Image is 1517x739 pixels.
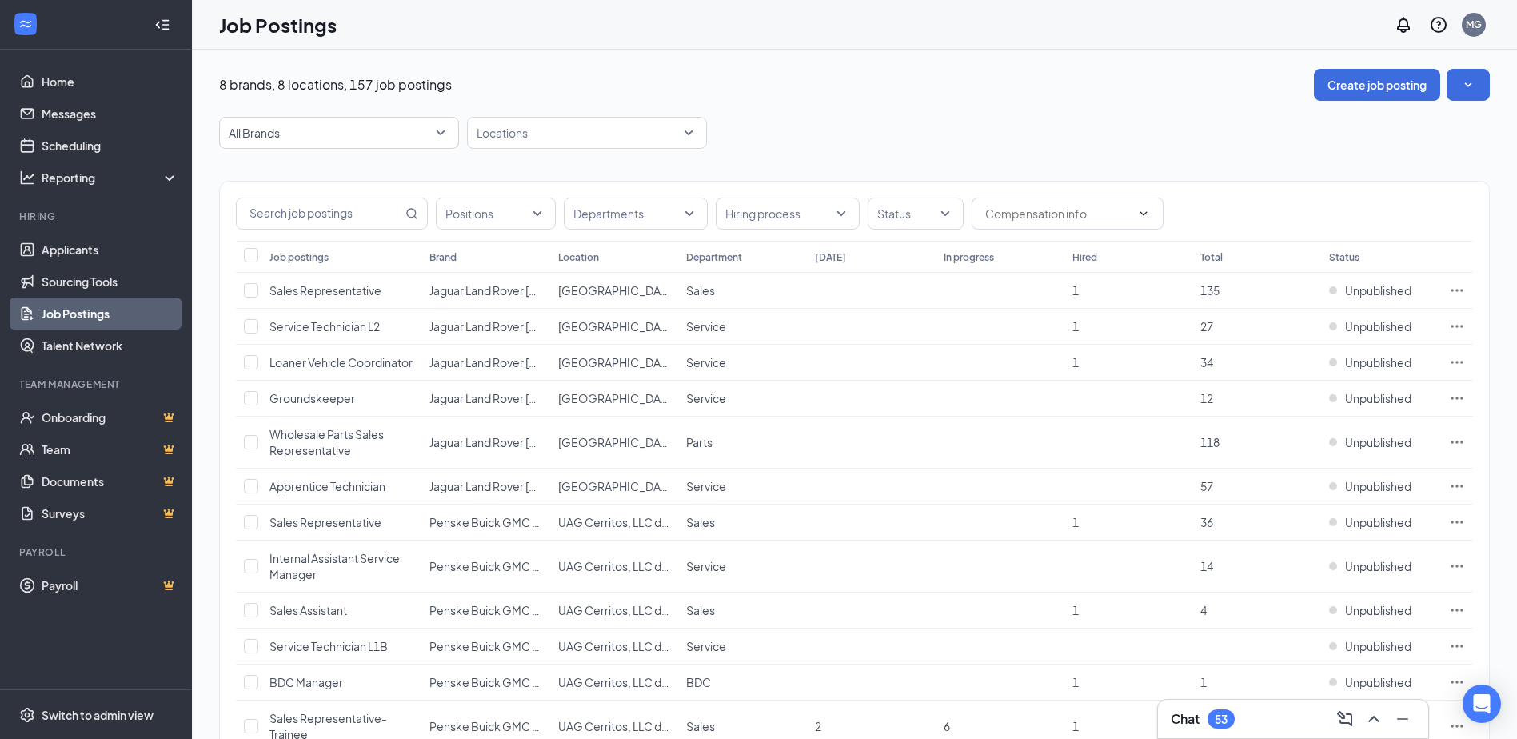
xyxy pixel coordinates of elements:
[1215,713,1228,726] div: 53
[936,241,1064,273] th: In progress
[154,17,170,33] svg: Collapse
[269,551,400,581] span: Internal Assistant Service Manager
[429,719,589,733] span: Penske Buick GMC of Cerritos
[686,603,715,617] span: Sales
[19,707,35,723] svg: Settings
[1449,354,1465,370] svg: Ellipses
[42,130,178,162] a: Scheduling
[42,330,178,362] a: Talent Network
[686,515,715,529] span: Sales
[558,479,1119,493] span: [GEOGRAPHIC_DATA][PERSON_NAME], LLC dba Jaguar Land Rover [PERSON_NAME][GEOGRAPHIC_DATA]
[1064,241,1193,273] th: Hired
[678,345,807,381] td: Service
[429,479,733,493] span: Jaguar Land Rover [PERSON_NAME][GEOGRAPHIC_DATA]
[1345,674,1411,690] span: Unpublished
[550,417,679,469] td: JLR Puente Hills, LLC dba Jaguar Land Rover Puente Hills
[1072,283,1079,298] span: 1
[678,469,807,505] td: Service
[1335,709,1355,729] svg: ComposeMessage
[1394,15,1413,34] svg: Notifications
[429,250,457,264] div: Brand
[421,417,550,469] td: Jaguar Land Rover Puente Hills
[42,66,178,98] a: Home
[421,273,550,309] td: Jaguar Land Rover Puente Hills
[269,675,343,689] span: BDC Manager
[1345,602,1411,618] span: Unpublished
[678,541,807,593] td: Service
[421,309,550,345] td: Jaguar Land Rover Puente Hills
[1321,241,1441,273] th: Status
[18,16,34,32] svg: WorkstreamLogo
[1200,435,1220,449] span: 118
[678,381,807,417] td: Service
[558,559,822,573] span: UAG Cerritos, LLC dba Penske Buick GMC Cerritos
[219,11,337,38] h1: Job Postings
[678,629,807,665] td: Service
[678,309,807,345] td: Service
[1200,675,1207,689] span: 1
[1345,434,1411,450] span: Unpublished
[558,719,822,733] span: UAG Cerritos, LLC dba Penske Buick GMC Cerritos
[1449,318,1465,334] svg: Ellipses
[558,639,822,653] span: UAG Cerritos, LLC dba Penske Buick GMC Cerritos
[1192,241,1321,273] th: Total
[1072,515,1079,529] span: 1
[686,435,713,449] span: Parts
[550,469,679,505] td: JLR Puente Hills, LLC dba Jaguar Land Rover Puente Hills
[1200,479,1213,493] span: 57
[269,427,384,457] span: Wholesale Parts Sales Representative
[421,665,550,701] td: Penske Buick GMC of Cerritos
[678,593,807,629] td: Sales
[429,391,733,405] span: Jaguar Land Rover [PERSON_NAME][GEOGRAPHIC_DATA]
[269,391,355,405] span: Groundskeeper
[1200,283,1220,298] span: 135
[229,125,280,141] p: All Brands
[1449,514,1465,530] svg: Ellipses
[1200,391,1213,405] span: 12
[985,205,1131,222] input: Compensation info
[1429,15,1448,34] svg: QuestionInfo
[1072,319,1079,334] span: 1
[550,593,679,629] td: UAG Cerritos, LLC dba Penske Buick GMC Cerritos
[42,569,178,601] a: PayrollCrown
[42,98,178,130] a: Messages
[550,665,679,701] td: UAG Cerritos, LLC dba Penske Buick GMC Cerritos
[1449,390,1465,406] svg: Ellipses
[1200,319,1213,334] span: 27
[269,355,413,369] span: Loaner Vehicle Coordinator
[1200,603,1207,617] span: 4
[1200,559,1213,573] span: 14
[269,515,381,529] span: Sales Representative
[421,629,550,665] td: Penske Buick GMC of Cerritos
[807,241,936,273] th: [DATE]
[42,465,178,497] a: DocumentsCrown
[686,283,715,298] span: Sales
[1345,558,1411,574] span: Unpublished
[1137,207,1150,220] svg: ChevronDown
[550,505,679,541] td: UAG Cerritos, LLC dba Penske Buick GMC Cerritos
[1466,18,1482,31] div: MG
[42,401,178,433] a: OnboardingCrown
[686,639,726,653] span: Service
[429,355,733,369] span: Jaguar Land Rover [PERSON_NAME][GEOGRAPHIC_DATA]
[1449,478,1465,494] svg: Ellipses
[1361,706,1387,732] button: ChevronUp
[1449,602,1465,618] svg: Ellipses
[1449,638,1465,654] svg: Ellipses
[421,505,550,541] td: Penske Buick GMC of Cerritos
[558,435,1119,449] span: [GEOGRAPHIC_DATA][PERSON_NAME], LLC dba Jaguar Land Rover [PERSON_NAME][GEOGRAPHIC_DATA]
[686,559,726,573] span: Service
[1314,69,1440,101] button: Create job posting
[1449,558,1465,574] svg: Ellipses
[1072,355,1079,369] span: 1
[421,541,550,593] td: Penske Buick GMC of Cerritos
[237,198,402,229] input: Search job postings
[429,559,589,573] span: Penske Buick GMC of Cerritos
[558,391,1119,405] span: [GEOGRAPHIC_DATA][PERSON_NAME], LLC dba Jaguar Land Rover [PERSON_NAME][GEOGRAPHIC_DATA]
[1072,675,1079,689] span: 1
[42,234,178,266] a: Applicants
[1460,77,1476,93] svg: SmallChevronDown
[550,629,679,665] td: UAG Cerritos, LLC dba Penske Buick GMC Cerritos
[19,545,175,559] div: Payroll
[1345,390,1411,406] span: Unpublished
